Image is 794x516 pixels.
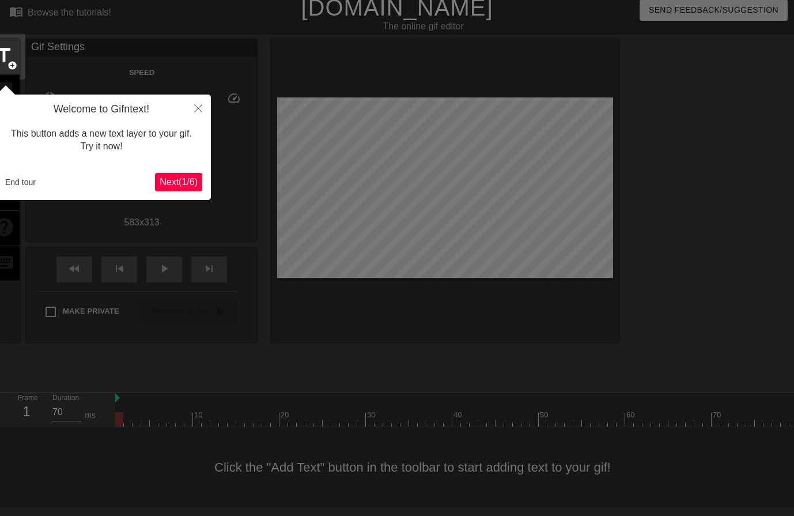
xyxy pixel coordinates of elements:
[155,173,202,191] button: Next
[1,116,202,165] div: This button adds a new text layer to your gif. Try it now!
[186,95,211,121] button: Close
[1,103,202,116] h4: Welcome to Gifntext!
[1,174,40,191] button: End tour
[160,177,198,187] span: Next ( 1 / 6 )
